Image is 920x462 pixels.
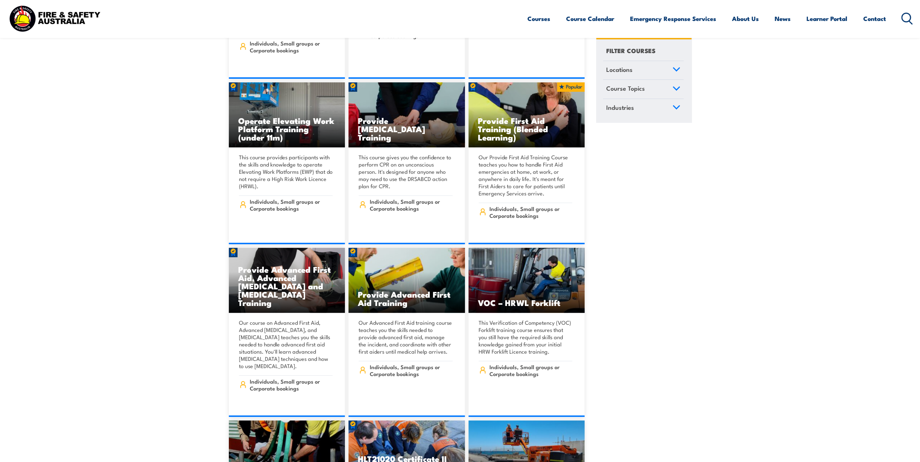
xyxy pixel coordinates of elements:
a: Provide [MEDICAL_DATA] Training [348,82,465,147]
a: Emergency Response Services [630,9,716,28]
span: Individuals, Small groups or Corporate bookings [250,40,333,53]
p: Our Advanced First Aid training course teaches you the skills needed to provide advanced first ai... [359,319,453,355]
img: Provide First Aid (Blended Learning) [468,82,585,147]
a: Courses [527,9,550,28]
span: Individuals, Small groups or Corporate bookings [489,363,572,377]
img: Provide Advanced First Aid [348,248,465,313]
span: Individuals, Small groups or Corporate bookings [370,25,453,39]
a: Operate Elevating Work Platform Training (under 11m) [229,82,345,147]
p: This Verification of Competency (VOC) Forklift training course ensures that you still have the re... [479,319,573,355]
p: This course gives you the confidence to perform CPR on an unconscious person. It's designed for a... [359,154,453,190]
span: Individuals, Small groups or Corporate bookings [489,205,572,219]
img: VOC – EWP under 11m TRAINING [229,82,345,147]
h3: Provide Advanced First Aid, Advanced [MEDICAL_DATA] and [MEDICAL_DATA] Training [238,265,336,307]
h3: VOC – HRWL Forklift [478,298,575,307]
span: Individuals, Small groups or Corporate bookings [370,363,453,377]
h3: Provide Advanced First Aid Training [358,290,455,307]
span: Locations [606,65,633,74]
a: Provide Advanced First Aid, Advanced [MEDICAL_DATA] and [MEDICAL_DATA] Training [229,248,345,313]
a: News [775,9,791,28]
span: Individuals, Small groups or Corporate bookings [250,378,333,392]
a: Contact [863,9,886,28]
span: Industries [606,103,634,112]
a: Industries [603,99,684,118]
h3: Provide [MEDICAL_DATA] Training [358,116,455,141]
span: Course Topics [606,84,645,94]
a: Provide Advanced First Aid Training [348,248,465,313]
img: Provide Advanced First Aid, Advanced Resuscitation and Oxygen Therapy Training [229,248,345,313]
a: About Us [732,9,759,28]
p: Our course on Advanced First Aid, Advanced [MEDICAL_DATA], and [MEDICAL_DATA] teaches you the ski... [239,319,333,370]
a: Locations [603,61,684,80]
h4: FILTER COURSES [606,46,655,55]
a: Learner Portal [806,9,847,28]
img: VOC – HRWL Forklift [468,248,585,313]
p: This course provides participants with the skills and knowledge to operate Elevating Work Platfor... [239,154,333,190]
h3: Operate Elevating Work Platform Training (under 11m) [238,116,336,141]
span: Individuals, Small groups or Corporate bookings [250,198,333,212]
span: Individuals, Small groups or Corporate bookings [370,198,453,212]
a: Course Calendar [566,9,614,28]
p: Our Provide First Aid Training Course teaches you how to handle First Aid emergencies at home, at... [479,154,573,197]
a: Provide First Aid Training (Blended Learning) [468,82,585,147]
h3: Provide First Aid Training (Blended Learning) [478,116,575,141]
a: Course Topics [603,80,684,99]
img: Provide Cardiopulmonary Resuscitation Training [348,82,465,147]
